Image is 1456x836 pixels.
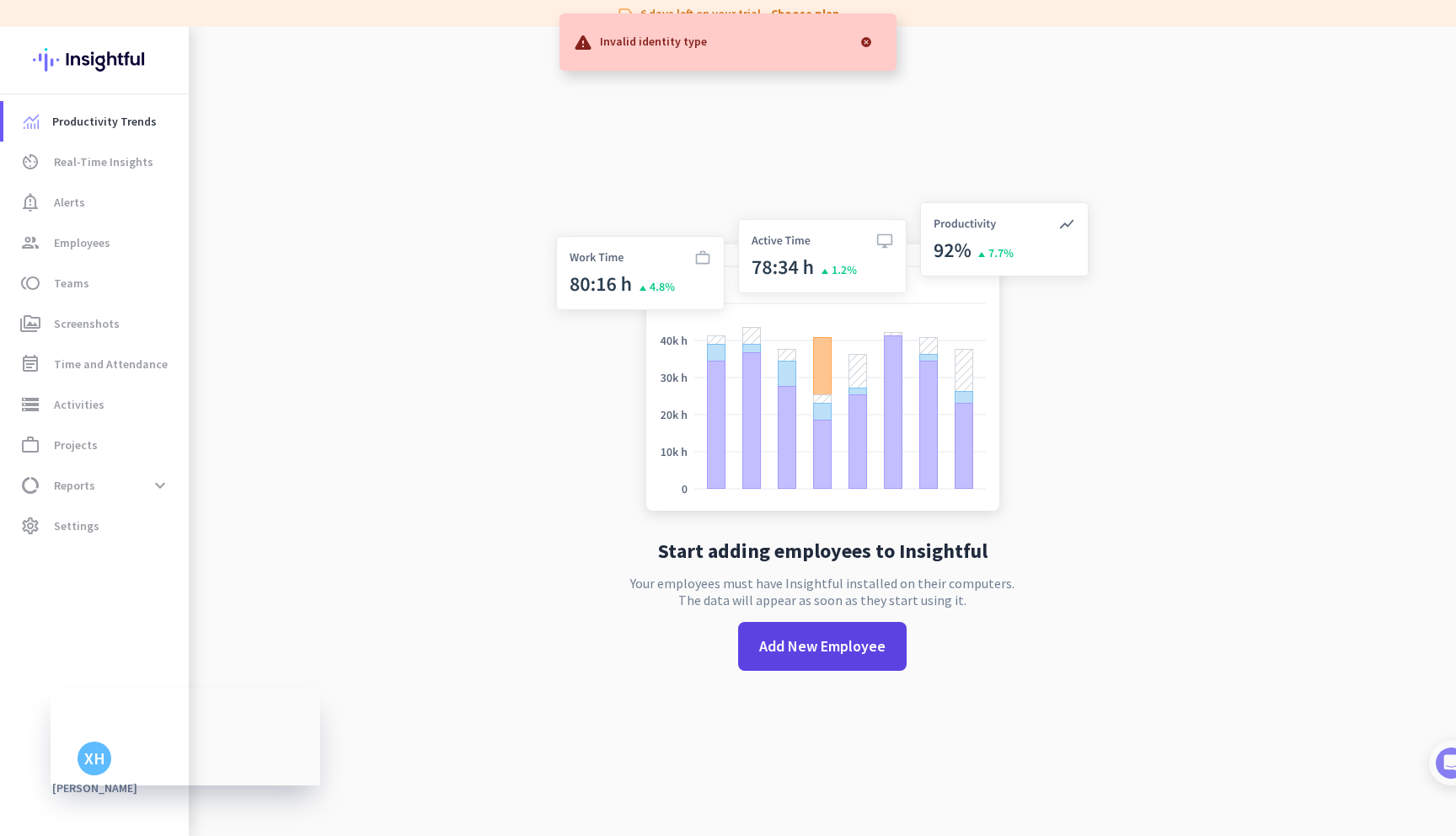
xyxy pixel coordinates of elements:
[20,516,40,536] i: settings
[3,263,189,303] a: tollTeams
[3,303,189,344] a: perm_mediaScreenshots
[617,5,634,22] i: label
[759,635,886,657] span: Add New Employee
[3,101,189,142] a: menu-itemProductivity Trends
[3,182,189,222] a: notification_importantAlerts
[52,111,157,131] span: Productivity Trends
[54,354,168,374] span: Time and Attendance
[543,192,1101,528] img: no-search-results
[20,435,40,455] i: work_outline
[20,354,40,374] i: event_note
[3,425,189,465] a: work_outlineProjects
[20,475,40,496] i: data_usage
[54,475,95,496] span: Reports
[54,273,89,293] span: Teams
[54,313,120,334] span: Screenshots
[630,575,1014,608] p: Your employees must have Insightful installed on their computers. The data will appear as soon as...
[3,506,189,546] a: settingsSettings
[3,222,189,263] a: groupEmployees
[54,435,98,455] span: Projects
[33,27,156,93] img: Insightful logo
[54,394,104,415] span: Activities
[54,192,85,212] span: Alerts
[51,689,320,785] iframe: Insightful Status
[20,152,40,172] i: av_timer
[3,344,189,384] a: event_noteTime and Attendance
[54,516,99,536] span: Settings
[658,541,988,561] h2: Start adding employees to Insightful
[3,142,189,182] a: av_timerReal-Time Insights
[20,273,40,293] i: toll
[738,622,907,671] button: Add New Employee
[20,192,40,212] i: notification_important
[24,114,39,129] img: menu-item
[20,233,40,253] i: group
[20,394,40,415] i: storage
[54,152,153,172] span: Real-Time Insights
[20,313,40,334] i: perm_media
[3,384,189,425] a: storageActivities
[771,5,839,22] a: Choose plan
[600,32,707,49] p: Invalid identity type
[54,233,110,253] span: Employees
[145,470,175,501] button: expand_more
[3,465,189,506] a: data_usageReportsexpand_more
